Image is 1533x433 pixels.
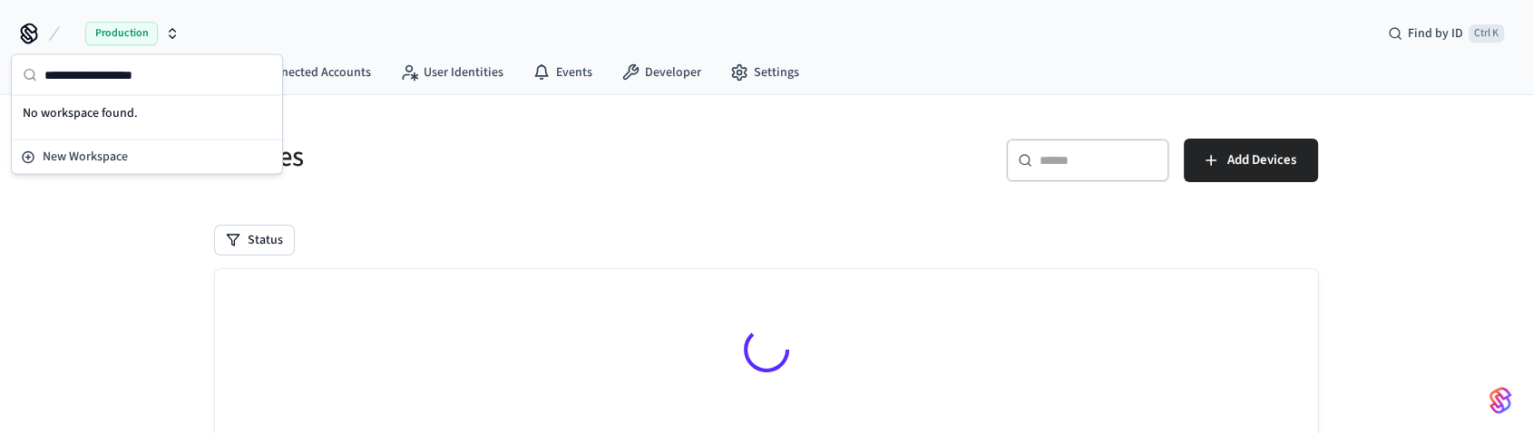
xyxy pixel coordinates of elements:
[15,101,278,129] div: No workspace found.
[1489,386,1511,415] img: SeamLogoGradient.69752ec5.svg
[14,142,280,172] button: New Workspace
[221,56,386,89] a: Connected Accounts
[215,226,294,255] button: Status
[1469,24,1504,43] span: Ctrl K
[215,139,756,176] h5: Devices
[607,56,716,89] a: Developer
[1408,24,1463,43] span: Find by ID
[43,148,128,167] span: New Workspace
[12,132,282,140] div: Suggestions
[1373,17,1518,50] div: Find by IDCtrl K
[1184,139,1318,182] button: Add Devices
[386,56,518,89] a: User Identities
[85,22,158,45] span: Production
[1227,149,1296,172] span: Add Devices
[716,56,814,89] a: Settings
[518,56,607,89] a: Events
